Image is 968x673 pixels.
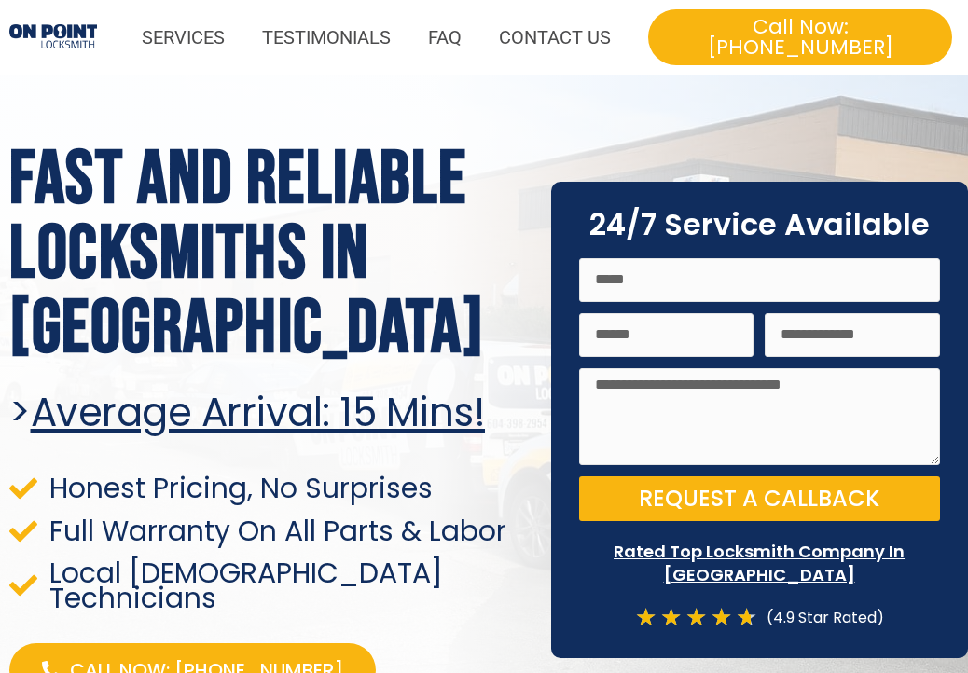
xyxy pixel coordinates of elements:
[711,605,732,630] i: ★
[635,605,757,630] div: 4.7/5
[9,24,97,51] img: Locksmiths Locations 1
[660,605,682,630] i: ★
[480,16,629,59] a: CONTACT US
[45,518,506,543] span: Full Warranty On All Parts & Labor
[45,560,523,611] span: Local [DEMOGRAPHIC_DATA] Technicians
[579,258,940,532] form: On Point Locksmith
[45,475,433,501] span: Honest Pricing, No Surprises
[639,488,879,510] span: Request a Callback
[9,390,523,436] h2: >
[757,605,884,630] div: (4.9 Star Rated)
[579,210,940,240] h2: 24/7 Service Available
[662,17,938,58] span: Call Now: [PHONE_NUMBER]
[31,385,486,440] u: Average arrival: 15 Mins!
[579,540,940,586] p: Rated Top Locksmith Company In [GEOGRAPHIC_DATA]
[409,16,480,59] a: FAQ
[685,605,707,630] i: ★
[648,9,952,65] a: Call Now: [PHONE_NUMBER]
[123,16,243,59] a: SERVICES
[635,605,657,630] i: ★
[579,476,940,521] button: Request a Callback
[243,16,409,59] a: TESTIMONIALS
[116,16,629,59] nav: Menu
[736,605,757,630] i: ★
[9,143,523,366] h1: Fast and Reliable Locksmiths In [GEOGRAPHIC_DATA]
